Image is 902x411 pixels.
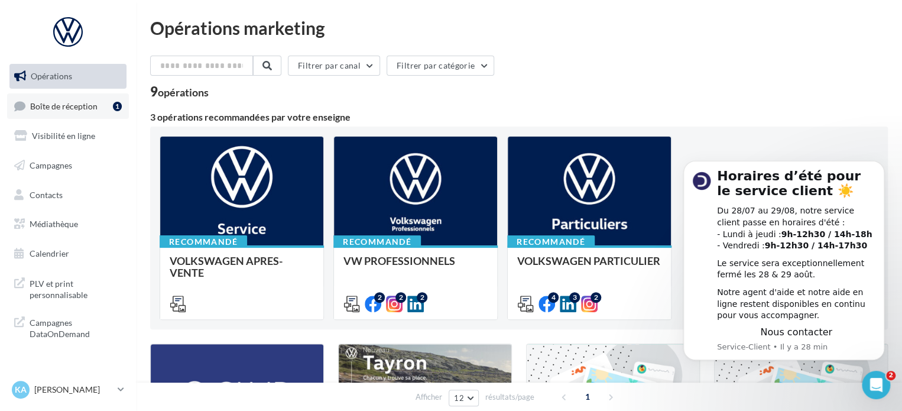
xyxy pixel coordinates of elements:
[333,235,421,248] div: Recommandé
[170,254,283,279] span: VOLKSWAGEN APRES-VENTE
[160,235,247,248] div: Recommandé
[7,64,129,89] a: Opérations
[517,254,660,267] span: VOLKSWAGEN PARTICULIER
[7,212,129,237] a: Médiathèque
[548,292,559,303] div: 4
[30,276,122,301] span: PLV et print personnalisable
[113,102,122,111] div: 1
[449,390,479,406] button: 12
[31,71,72,81] span: Opérations
[417,292,427,303] div: 2
[507,235,595,248] div: Recommandé
[288,56,380,76] button: Filtrer par canal
[395,292,406,303] div: 2
[15,384,27,396] span: KA
[374,292,385,303] div: 2
[7,271,129,306] a: PLV et print personnalisable
[7,153,129,178] a: Campagnes
[7,183,129,208] a: Contacts
[30,160,72,170] span: Campagnes
[569,292,580,303] div: 3
[30,101,98,111] span: Boîte de réception
[34,384,113,396] p: [PERSON_NAME]
[590,292,601,303] div: 2
[387,56,494,76] button: Filtrer par catégorie
[343,254,455,267] span: VW PROFESSIONNELS
[30,315,122,340] span: Campagnes DataOnDemand
[7,241,129,266] a: Calendrier
[7,310,129,345] a: Campagnes DataOnDemand
[30,219,78,229] span: Médiathèque
[666,144,902,379] iframe: Intercom notifications message
[886,371,895,380] span: 2
[150,112,888,122] div: 3 opérations recommandées par votre enseigne
[30,248,69,258] span: Calendrier
[416,391,442,403] span: Afficher
[7,93,129,119] a: Boîte de réception1
[454,393,464,403] span: 12
[9,378,126,401] a: KA [PERSON_NAME]
[7,124,129,148] a: Visibilité en ligne
[150,19,888,37] div: Opérations marketing
[30,189,63,199] span: Contacts
[158,87,209,98] div: opérations
[862,371,890,399] iframe: Intercom live chat
[485,391,534,403] span: résultats/page
[578,387,597,406] span: 1
[150,85,209,98] div: 9
[32,131,95,141] span: Visibilité en ligne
